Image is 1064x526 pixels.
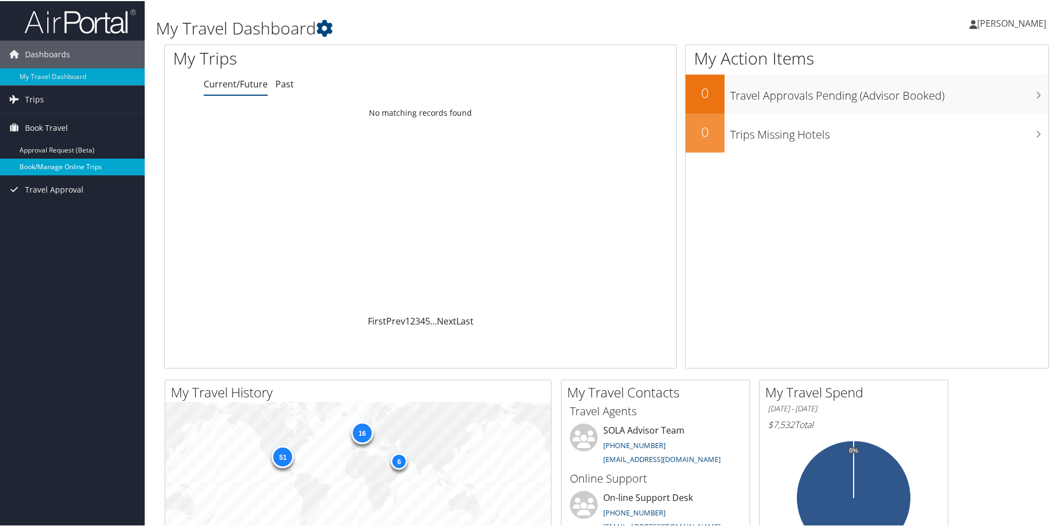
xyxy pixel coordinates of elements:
div: 51 [272,445,294,467]
h3: Travel Approvals Pending (Advisor Booked) [730,81,1048,102]
span: … [430,314,437,326]
span: Book Travel [25,113,68,141]
h6: [DATE] - [DATE] [768,402,939,413]
h2: 0 [686,121,725,140]
h1: My Trips [173,46,455,69]
a: First [368,314,386,326]
a: [EMAIL_ADDRESS][DOMAIN_NAME] [603,453,721,463]
a: 0Travel Approvals Pending (Advisor Booked) [686,73,1048,112]
a: [PHONE_NUMBER] [603,439,666,449]
td: No matching records found [165,102,676,122]
a: Next [437,314,456,326]
a: 2 [410,314,415,326]
a: 3 [415,314,420,326]
a: 0Trips Missing Hotels [686,112,1048,151]
h3: Travel Agents [570,402,741,418]
h2: 0 [686,82,725,101]
a: Current/Future [204,77,268,89]
h2: My Travel Contacts [567,382,750,401]
a: Prev [386,314,405,326]
span: $7,532 [768,417,795,430]
a: [PHONE_NUMBER] [603,507,666,517]
a: 5 [425,314,430,326]
a: [PERSON_NAME] [969,6,1057,39]
span: [PERSON_NAME] [977,16,1046,28]
h3: Online Support [570,470,741,485]
h1: My Travel Dashboard [156,16,757,39]
h1: My Action Items [686,46,1048,69]
a: Past [275,77,294,89]
span: Trips [25,85,44,112]
h6: Total [768,417,939,430]
span: Dashboards [25,40,70,67]
a: Last [456,314,474,326]
tspan: 0% [849,446,858,453]
h3: Trips Missing Hotels [730,120,1048,141]
div: 6 [391,452,407,469]
div: 16 [351,421,373,443]
img: airportal-logo.png [24,7,136,33]
h2: My Travel History [171,382,551,401]
span: Travel Approval [25,175,83,203]
li: SOLA Advisor Team [564,422,747,468]
a: 1 [405,314,410,326]
h2: My Travel Spend [765,382,948,401]
a: 4 [420,314,425,326]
